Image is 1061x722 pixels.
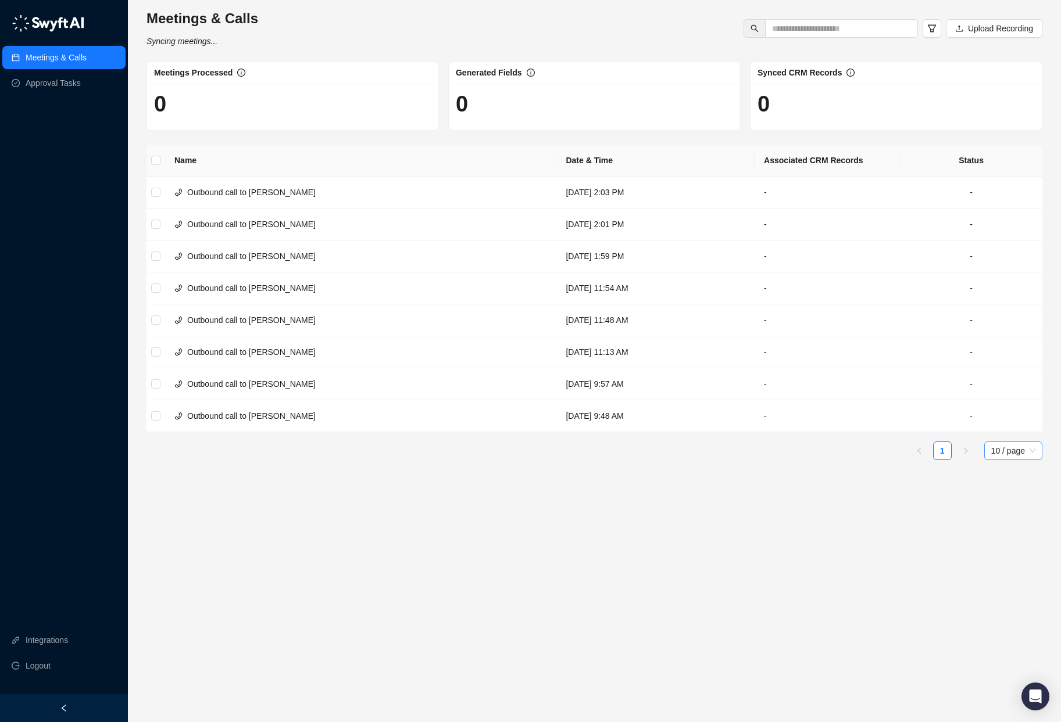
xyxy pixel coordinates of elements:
td: - [900,304,1042,336]
td: - [900,368,1042,400]
button: left [910,441,928,460]
span: info-circle [237,69,245,77]
span: left [60,704,68,712]
span: logout [12,662,20,670]
span: phone [174,220,183,228]
img: logo-05li4sbe.png [12,15,84,32]
a: Approval Tasks [26,71,81,95]
td: - [900,240,1042,272]
td: [DATE] 11:48 AM [556,304,755,336]
span: upload [955,24,963,33]
span: Outbound call to [PERSON_NAME] [187,283,316,293]
td: - [900,177,1042,209]
td: - [900,400,1042,432]
a: Integrations [26,628,68,652]
span: Outbound call to [PERSON_NAME] [187,347,316,357]
td: [DATE] 2:03 PM [556,177,755,209]
h1: 0 [154,91,431,117]
td: [DATE] 1:59 PM [556,240,755,272]
td: - [755,177,900,209]
td: [DATE] 9:57 AM [556,368,755,400]
span: info-circle [527,69,535,77]
td: - [755,304,900,336]
span: Outbound call to [PERSON_NAME] [187,379,316,389]
span: search [751,24,759,33]
th: Associated CRM Records [755,145,900,177]
span: Outbound call to [PERSON_NAME] [187,188,316,197]
a: Meetings & Calls [26,46,87,69]
span: phone [174,348,183,356]
h1: 0 [758,91,1035,117]
th: Name [165,145,556,177]
td: [DATE] 11:13 AM [556,336,755,368]
td: [DATE] 11:54 AM [556,272,755,304]
td: - [900,336,1042,368]
td: - [755,336,900,368]
span: right [962,447,969,454]
li: Next Page [956,441,975,460]
span: Logout [26,654,51,677]
span: phone [174,284,183,292]
th: Status [900,145,1042,177]
span: left [916,447,923,454]
h1: 0 [456,91,733,117]
span: phone [174,412,183,420]
a: 1 [934,442,951,459]
span: Outbound call to [PERSON_NAME] [187,252,316,261]
th: Date & Time [556,145,755,177]
span: phone [174,188,183,196]
span: Synced CRM Records [758,68,842,77]
span: Meetings Processed [154,68,233,77]
td: - [755,400,900,432]
span: phone [174,316,183,324]
span: phone [174,252,183,260]
td: - [755,272,900,304]
td: [DATE] 2:01 PM [556,209,755,240]
span: 10 / page [991,442,1035,459]
h3: Meetings & Calls [147,9,258,28]
button: Upload Recording [946,19,1042,38]
span: Outbound call to [PERSON_NAME] [187,315,316,325]
li: Previous Page [910,441,928,460]
td: [DATE] 9:48 AM [556,400,755,432]
span: Upload Recording [968,22,1033,35]
i: Syncing meetings... [147,37,217,46]
div: Page Size [984,441,1042,460]
td: - [900,209,1042,240]
td: - [900,272,1042,304]
td: - [755,368,900,400]
span: Outbound call to [PERSON_NAME] [187,220,316,229]
span: phone [174,380,183,388]
span: info-circle [846,69,855,77]
span: filter [927,24,937,33]
button: right [956,441,975,460]
li: 1 [933,441,952,460]
span: Outbound call to [PERSON_NAME] [187,411,316,421]
td: - [755,209,900,240]
span: Generated Fields [456,68,522,77]
td: - [755,240,900,272]
div: Open Intercom Messenger [1021,683,1049,710]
